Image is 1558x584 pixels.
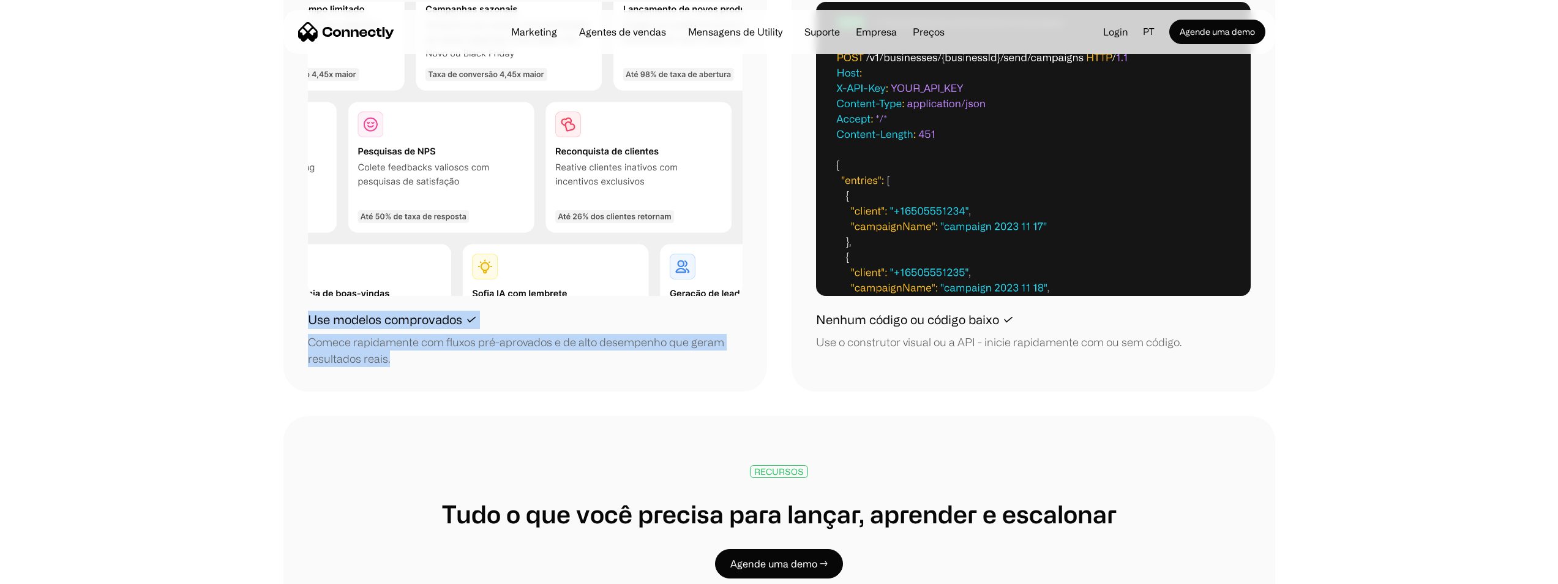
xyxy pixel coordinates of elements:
div: Empresa [856,23,897,40]
div: Empresa [852,23,901,40]
h1: Tudo o que você precisa para lançar, aprender e escalonar [441,498,1117,529]
a: Preços [903,27,954,37]
aside: Language selected: Português (Brasil) [12,561,73,580]
ul: Language list [24,563,73,580]
div: pt [1138,23,1169,41]
div: Comece rapidamente com fluxos pré-aprovados e de alto desempenho que geram resultados reais. [308,334,743,367]
h1: Use modelos comprovados ✓ [308,311,477,329]
a: Agentes de vendas [569,27,676,37]
a: Marketing [501,27,567,37]
div: RECURSOS [754,467,804,476]
a: home [298,23,394,41]
a: Mensagens de Utility [678,27,792,37]
div: Use o construtor visual ou a API - inicie rapidamente com ou sem código. [816,334,1182,351]
a: Login [1093,23,1138,41]
h1: Nenhum código ou código baixo ✓ [816,311,1014,329]
a: Suporte [795,27,850,37]
a: Agende uma demo [1169,20,1265,44]
a: Agende uma demo → [715,549,843,578]
div: pt [1143,23,1155,41]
